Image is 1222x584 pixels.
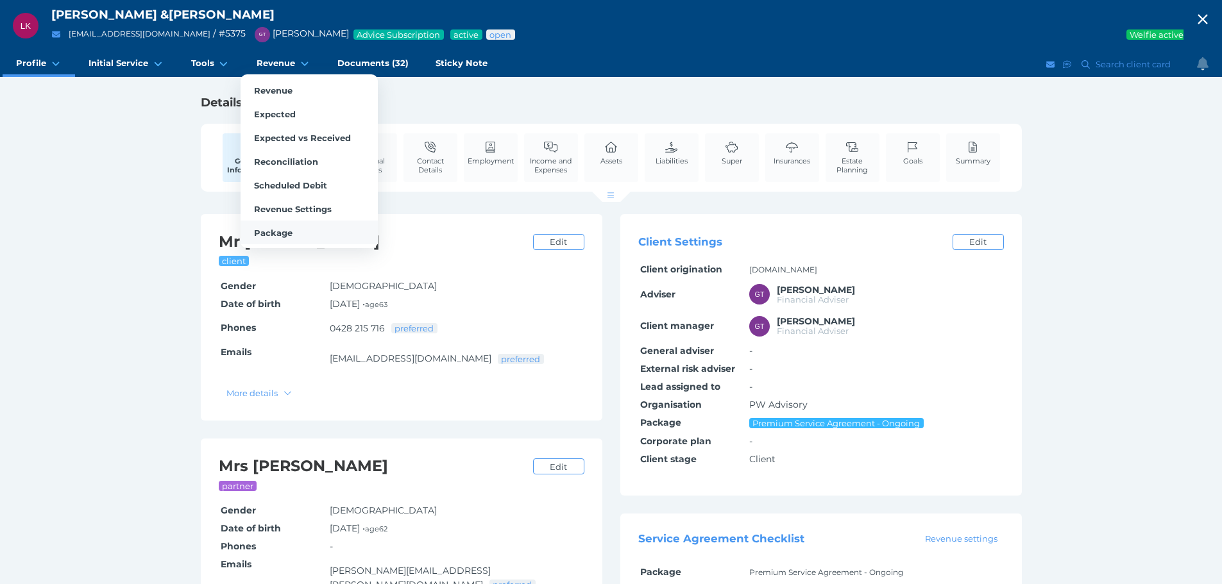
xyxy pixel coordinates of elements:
[219,232,527,252] h2: Mr [PERSON_NAME]
[1044,56,1057,72] button: Email
[453,29,480,40] span: Service package status: Active service agreement in place
[221,322,256,333] span: Phones
[1076,56,1177,72] button: Search client card
[221,505,256,516] span: Gender
[394,323,435,333] span: preferred
[221,280,256,292] span: Gender
[243,51,324,77] a: Revenue
[956,156,990,165] span: Summary
[638,236,722,249] span: Client Settings
[221,385,298,401] button: More details
[330,322,385,334] a: 0428 215 716
[640,320,714,331] span: Client manager
[718,133,745,172] a: Super
[89,58,148,69] span: Initial Service
[365,524,387,533] small: age 62
[330,353,491,364] a: [EMAIL_ADDRESS][DOMAIN_NAME]
[254,109,296,119] span: Expected
[213,28,246,39] span: / # 5375
[900,133,926,172] a: Goals
[254,156,318,167] span: Reconciliation
[330,298,387,310] span: [DATE] •
[330,540,333,552] span: -
[221,388,281,398] span: More details
[254,228,293,238] span: Package
[752,418,921,428] span: Premium Service Agreement - Ongoing
[468,156,514,165] span: Employment
[21,21,31,31] span: LK
[324,51,422,77] a: Documents (32)
[749,345,752,356] span: -
[254,180,327,190] span: Scheduled Debit
[241,149,378,173] a: Reconciliation
[774,156,810,165] span: Insurances
[777,315,855,327] span: Grant Teakle
[749,381,752,392] span: -
[826,133,879,181] a: Estate Planning
[640,381,720,392] span: Lead assigned to
[255,27,270,42] div: Grant Teakle
[919,532,1003,545] a: Revenue settings
[544,237,572,247] span: Edit
[755,322,765,330] span: GT
[640,263,722,275] span: Client origination
[527,156,575,174] span: Income and Expenses
[1093,59,1176,69] span: Search client card
[254,133,351,143] span: Expected vs Received
[500,354,541,364] span: preferred
[330,280,437,292] span: [DEMOGRAPHIC_DATA]
[749,399,808,410] span: PW Advisory
[777,326,849,336] span: Financial Adviser
[75,51,177,77] a: Initial Service
[919,533,1003,544] span: Revenue settings
[747,261,1004,279] td: [DOMAIN_NAME]
[638,532,804,545] span: Service Agreement Checklist
[201,95,1022,110] h1: Details and Management
[524,133,578,181] a: Income and Expenses
[903,156,922,165] span: Goals
[464,133,517,172] a: Employment
[191,58,214,69] span: Tools
[489,29,513,40] span: Advice status: Review not yet booked in
[640,435,711,447] span: Corporate plan
[221,558,251,570] span: Emails
[749,316,770,337] div: Grant Teakle
[597,133,625,172] a: Assets
[356,29,441,40] span: Advice Subscription
[241,126,378,149] a: Expected vs Received
[640,399,702,410] span: Organisation
[770,133,813,172] a: Insurances
[533,234,584,250] a: Edit
[600,156,622,165] span: Assets
[221,256,247,266] span: client
[436,58,488,69] span: Sticky Note
[403,133,457,181] a: Contact Details
[829,156,876,174] span: Estate Planning
[365,300,387,309] small: age 63
[16,58,46,69] span: Profile
[953,133,994,172] a: Summary
[330,505,437,516] span: [DEMOGRAPHIC_DATA]
[1061,56,1074,72] button: SMS
[257,58,295,69] span: Revenue
[223,133,276,182] a: General Information
[640,453,697,465] span: Client stage
[747,563,1004,581] td: Premium Service Agreement - Ongoing
[69,29,210,38] a: [EMAIL_ADDRESS][DOMAIN_NAME]
[51,7,157,22] span: [PERSON_NAME]
[221,522,281,534] span: Date of birth
[3,51,75,77] a: Profile
[241,197,378,221] a: Revenue Settings
[254,204,332,214] span: Revenue Settings
[241,173,378,197] a: Scheduled Debit
[248,28,349,39] span: [PERSON_NAME]
[219,456,527,476] h2: Mrs [PERSON_NAME]
[221,298,281,310] span: Date of birth
[221,346,251,358] span: Emails
[533,458,584,474] a: Edit
[160,7,275,22] span: & [PERSON_NAME]
[749,363,752,374] span: -
[221,481,255,491] span: partner
[1129,29,1185,40] span: Welfie active
[749,435,752,447] span: -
